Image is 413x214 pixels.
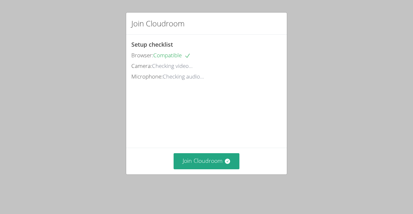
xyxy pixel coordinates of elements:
[152,62,193,70] span: Checking video...
[131,18,185,29] h2: Join Cloudroom
[131,51,153,59] span: Browser:
[131,62,152,70] span: Camera:
[153,51,191,59] span: Compatible
[131,73,163,80] span: Microphone:
[174,153,240,169] button: Join Cloudroom
[131,41,173,48] span: Setup checklist
[163,73,204,80] span: Checking audio...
